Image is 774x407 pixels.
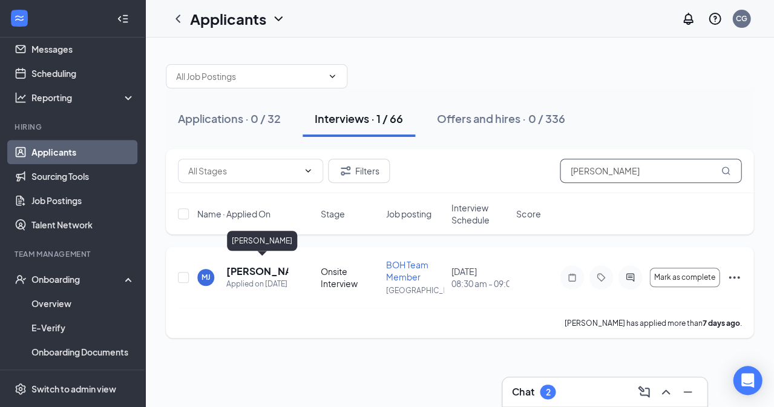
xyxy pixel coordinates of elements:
svg: ActiveChat [623,273,637,282]
button: ComposeMessage [634,382,654,402]
svg: Tag [594,273,608,282]
div: Onsite Interview [321,265,379,290]
h1: Applicants [190,8,266,29]
svg: Notifications [681,12,695,26]
span: 08:30 am - 09:00 am [451,277,509,290]
a: Activity log [31,364,135,388]
div: Switch to admin view [31,383,116,395]
span: Name · Applied On [197,208,271,220]
svg: Settings [15,383,27,395]
input: Search in interviews [560,159,741,183]
svg: WorkstreamLogo [13,12,25,24]
svg: Analysis [15,91,27,104]
svg: ChevronLeft [171,12,185,26]
svg: ChevronUp [658,385,673,399]
span: Score [516,208,540,220]
svg: ChevronDown [303,166,313,176]
svg: Minimize [680,385,695,399]
div: MJ [202,272,211,282]
b: 7 days ago [702,319,740,328]
p: [PERSON_NAME] has applied more than . [564,318,741,328]
svg: ComposeMessage [637,385,651,399]
div: 2 [545,387,550,397]
input: All Job Postings [176,70,323,83]
svg: UserCheck [15,273,27,285]
span: BOH Team Member [385,259,428,282]
div: [DATE] [451,265,509,290]
svg: Ellipses [727,270,741,285]
div: [PERSON_NAME] [227,231,297,251]
div: Hiring [15,122,133,132]
a: E-Verify [31,316,135,340]
input: All Stages [188,164,298,177]
div: Applied on [DATE] [226,278,288,290]
div: Reporting [31,91,136,104]
h3: Chat [512,385,534,399]
div: Team Management [15,249,133,259]
a: Applicants [31,140,135,164]
a: Job Postings [31,188,135,213]
svg: ChevronDown [271,12,286,26]
button: ChevronUp [656,382,675,402]
div: CG [736,13,747,24]
p: [GEOGRAPHIC_DATA] [385,285,444,296]
div: Interviews · 1 / 66 [315,111,403,126]
svg: Collapse [117,13,129,25]
a: Onboarding Documents [31,340,135,364]
button: Mark as complete [649,268,720,287]
div: Applications · 0 / 32 [178,111,281,126]
svg: QuestionInfo [707,12,722,26]
a: Messages [31,37,135,61]
svg: MagnifyingGlass [721,166,730,176]
div: Offers and hires · 0 / 336 [437,111,565,126]
a: Scheduling [31,61,135,85]
button: Filter Filters [328,159,390,183]
span: Mark as complete [654,273,715,282]
span: Stage [321,208,345,220]
a: Talent Network [31,213,135,237]
svg: Note [565,273,579,282]
h5: [PERSON_NAME] [226,265,288,278]
div: Open Intercom Messenger [733,366,762,395]
div: Onboarding [31,273,125,285]
a: Overview [31,291,135,316]
a: Sourcing Tools [31,164,135,188]
button: Minimize [678,382,697,402]
span: Job posting [385,208,431,220]
svg: ChevronDown [327,71,337,81]
svg: Filter [338,164,353,178]
span: Interview Schedule [451,202,509,226]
